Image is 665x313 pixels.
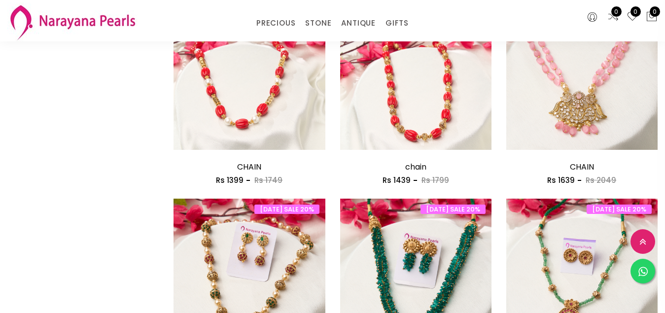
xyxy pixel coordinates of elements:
[627,11,638,24] a: 0
[611,6,622,17] span: 0
[385,16,409,31] a: GIFTS
[256,16,295,31] a: PRECIOUS
[547,175,575,185] span: Rs 1639
[607,11,619,24] a: 0
[254,205,319,214] span: [DATE] SALE 20%
[587,205,652,214] span: [DATE] SALE 20%
[341,16,376,31] a: ANTIQUE
[421,175,449,185] span: Rs 1799
[405,161,426,173] a: chain
[305,16,331,31] a: STONE
[237,161,261,173] a: CHAIN
[216,175,244,185] span: Rs 1399
[383,175,411,185] span: Rs 1439
[586,175,616,185] span: Rs 2049
[570,161,594,173] a: CHAIN
[254,175,282,185] span: Rs 1749
[646,11,658,24] button: 0
[630,6,641,17] span: 0
[650,6,660,17] span: 0
[420,205,486,214] span: [DATE] SALE 20%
